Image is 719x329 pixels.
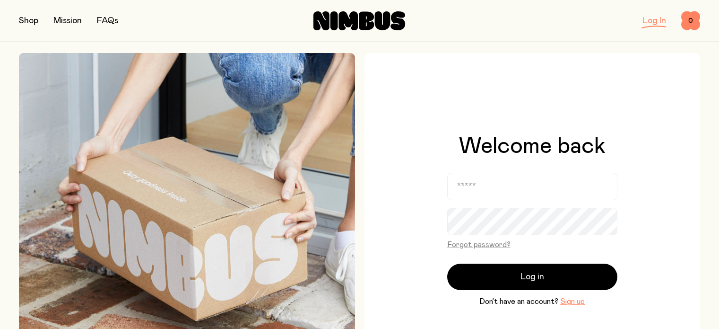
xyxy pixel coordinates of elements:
button: Log in [447,264,617,290]
a: FAQs [97,17,118,25]
button: Sign up [560,296,585,307]
a: Log In [642,17,666,25]
h1: Welcome back [459,135,606,158]
span: Log in [520,270,544,284]
button: 0 [681,11,700,30]
button: Forgot password? [447,239,511,250]
a: Mission [53,17,82,25]
span: Don’t have an account? [479,296,558,307]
